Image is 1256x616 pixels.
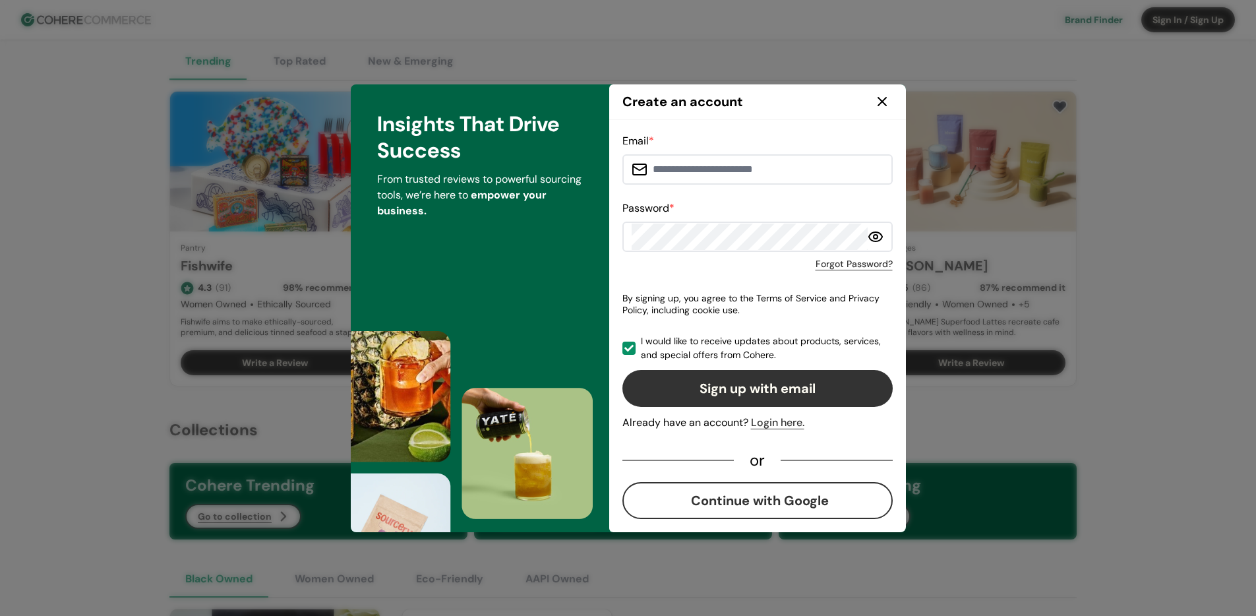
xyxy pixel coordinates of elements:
a: Forgot Password? [816,257,893,271]
span: I would like to receive updates about products, services, and special offers from Cohere. [641,334,893,362]
label: Email [622,134,654,148]
button: Sign up with email [622,370,893,407]
div: or [734,454,781,466]
h2: Create an account [622,92,743,111]
label: Password [622,201,674,215]
p: From trusted reviews to powerful sourcing tools, we’re here to [377,171,583,219]
div: Already have an account? [622,415,893,431]
p: By signing up, you agree to the Terms of Service and Privacy Policy, including cookie use. [622,287,893,321]
div: Login here. [751,415,804,431]
h3: Insights That Drive Success [377,111,583,164]
span: empower your business. [377,188,547,218]
button: Continue with Google [622,482,893,519]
